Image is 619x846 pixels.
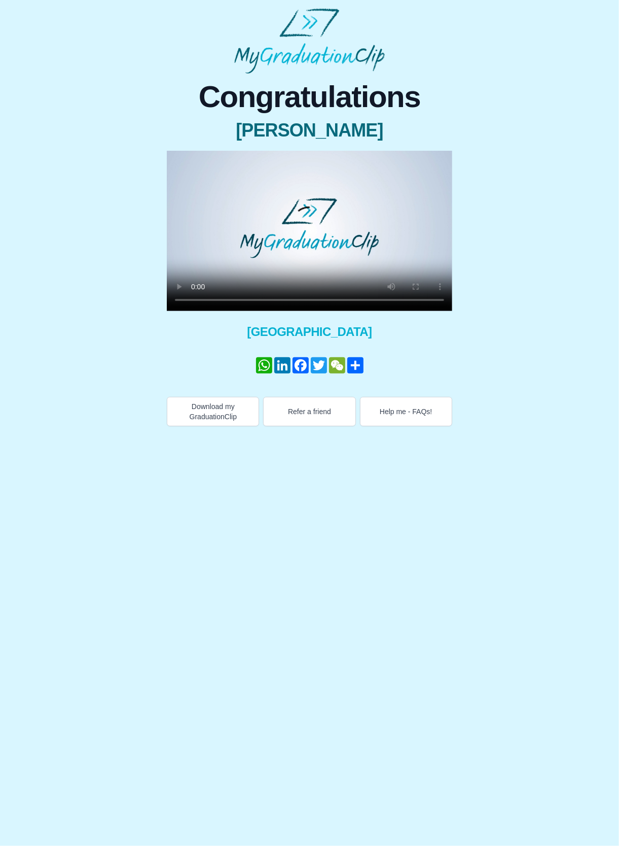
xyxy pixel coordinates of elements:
a: WhatsApp [255,357,273,374]
button: Download my GraduationClip [167,397,259,426]
img: MyGraduationClip [234,8,385,74]
a: LinkedIn [273,357,292,374]
span: Congratulations [167,82,452,112]
button: Help me - FAQs! [360,397,452,426]
span: [GEOGRAPHIC_DATA] [167,324,452,340]
a: WeChat [328,357,346,374]
span: [PERSON_NAME] [167,120,452,141]
a: Twitter [310,357,328,374]
button: Refer a friend [263,397,355,426]
a: Share [346,357,365,374]
a: Facebook [292,357,310,374]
